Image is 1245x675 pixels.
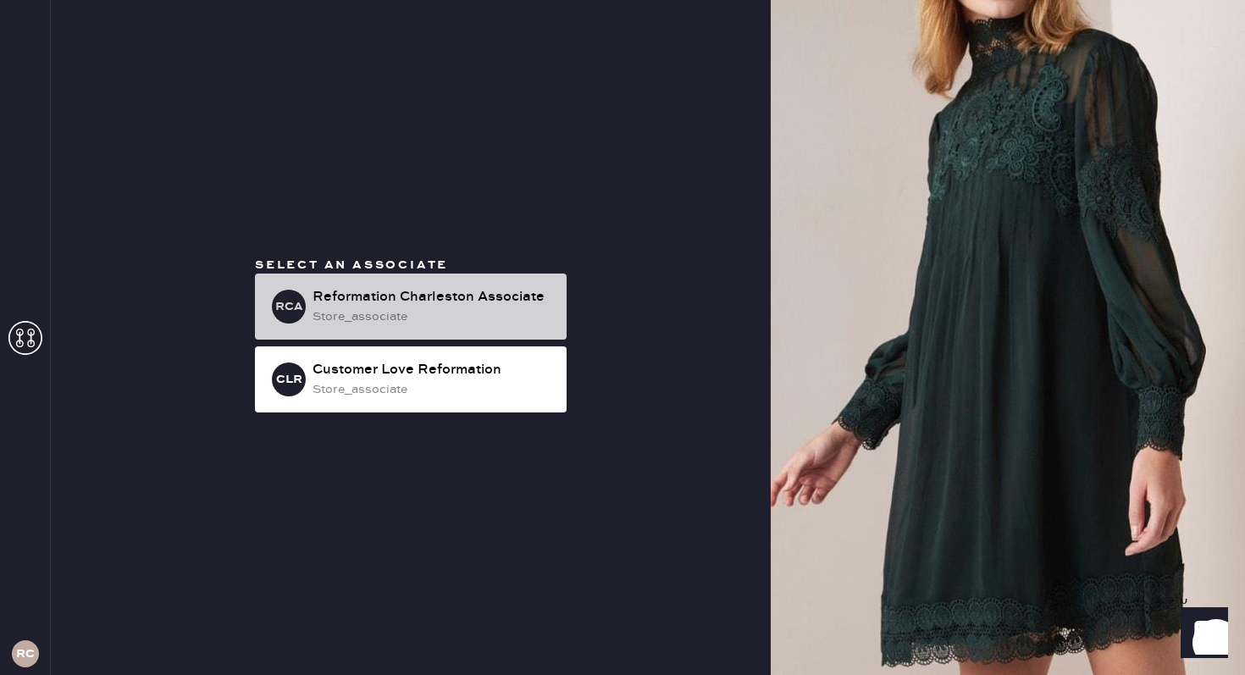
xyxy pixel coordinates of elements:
[276,373,302,385] h3: CLR
[313,307,553,326] div: store_associate
[313,380,553,399] div: store_associate
[313,287,553,307] div: Reformation Charleston Associate
[275,301,303,313] h3: RCA
[1165,599,1237,672] iframe: Front Chat
[16,648,35,660] h3: RC
[313,360,553,380] div: Customer Love Reformation
[255,257,448,273] span: Select an associate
